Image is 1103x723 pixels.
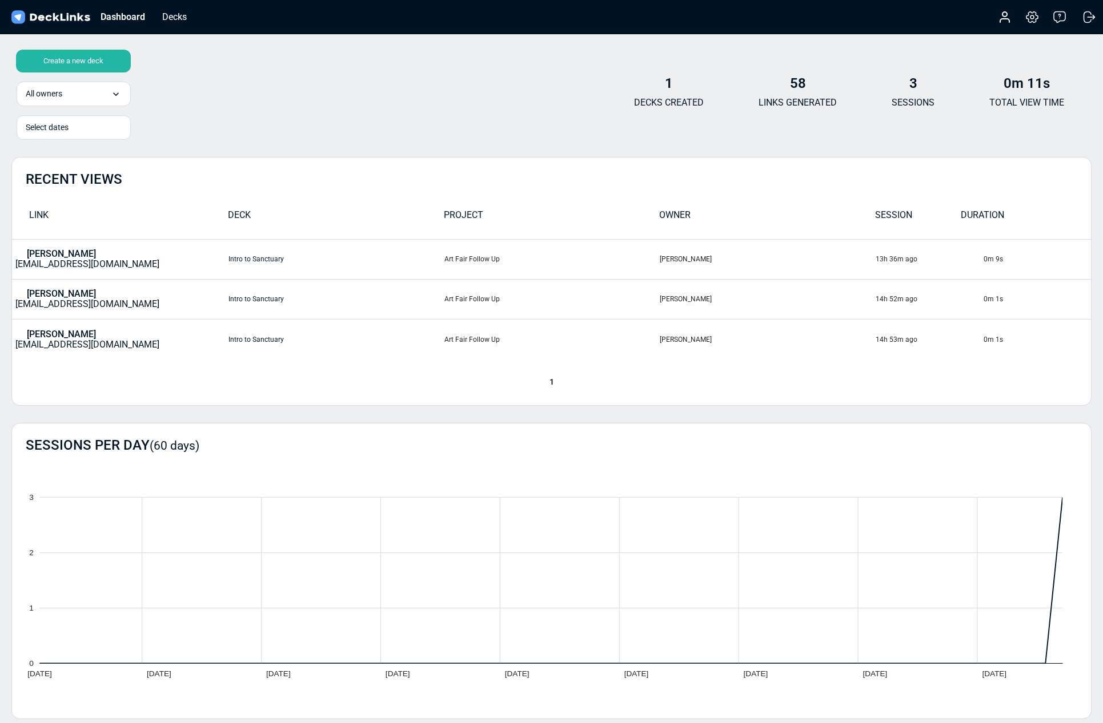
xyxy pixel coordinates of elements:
[27,249,96,259] p: [PERSON_NAME]
[864,669,888,678] tspan: [DATE]
[228,208,444,228] div: DECK
[150,439,199,453] small: (60 days)
[228,295,284,303] a: Intro to Sanctuary
[17,82,131,106] div: All owners
[790,75,806,91] b: 58
[12,208,228,228] div: LINK
[634,96,704,110] p: DECKS CREATED
[147,669,171,678] tspan: [DATE]
[984,294,1090,304] div: 0m 1s
[27,289,96,299] p: [PERSON_NAME]
[26,171,122,188] h2: RECENT VIEWS
[29,493,34,502] tspan: 3
[13,289,174,309] a: [PERSON_NAME][EMAIL_ADDRESS][DOMAIN_NAME]
[876,254,982,264] div: 13h 36m ago
[444,279,660,319] td: Art Fair Follow Up
[157,10,192,24] div: Decks
[16,50,131,72] div: Create a new deck
[505,669,530,678] tspan: [DATE]
[984,334,1090,345] div: 0m 1s
[15,249,159,269] div: [EMAIL_ADDRESS][DOMAIN_NAME]
[961,208,1046,228] div: DURATION
[876,294,982,304] div: 14h 52m ago
[27,329,96,340] p: [PERSON_NAME]
[29,549,34,558] tspan: 2
[228,336,284,344] a: Intro to Sanctuary
[386,669,410,678] tspan: [DATE]
[665,75,673,91] b: 1
[1004,75,1050,91] b: 0m 11s
[983,669,1008,678] tspan: [DATE]
[444,319,660,359] td: Art Fair Follow Up
[29,660,34,668] tspan: 0
[15,289,159,309] div: [EMAIL_ADDRESS][DOMAIN_NAME]
[984,254,1090,264] div: 0m 9s
[544,377,560,386] span: 1
[26,122,122,134] div: Select dates
[266,669,291,678] tspan: [DATE]
[989,96,1064,110] p: TOTAL VIEW TIME
[659,208,875,228] div: OWNER
[759,96,837,110] p: LINKS GENERATED
[27,669,52,678] tspan: [DATE]
[744,669,769,678] tspan: [DATE]
[624,669,649,678] tspan: [DATE]
[875,208,961,228] div: SESSION
[876,334,982,345] div: 14h 53m ago
[444,208,660,228] div: PROJECT
[26,437,199,454] h2: SESSIONS PER DAY
[444,239,660,279] td: Art Fair Follow Up
[909,75,917,91] b: 3
[659,279,875,319] td: [PERSON_NAME]
[228,255,284,263] a: Intro to Sanctuary
[95,10,151,24] div: Dashboard
[659,319,875,359] td: [PERSON_NAME]
[13,329,174,350] a: [PERSON_NAME][EMAIL_ADDRESS][DOMAIN_NAME]
[892,96,934,110] p: SESSIONS
[9,9,92,26] img: DeckLinks
[15,329,159,350] div: [EMAIL_ADDRESS][DOMAIN_NAME]
[29,604,34,613] tspan: 1
[659,239,875,279] td: [PERSON_NAME]
[13,249,174,269] a: [PERSON_NAME][EMAIL_ADDRESS][DOMAIN_NAME]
